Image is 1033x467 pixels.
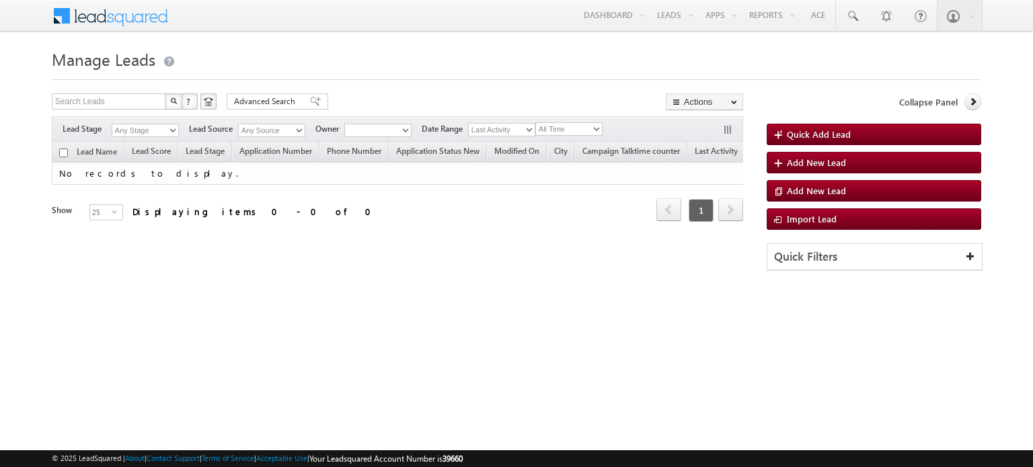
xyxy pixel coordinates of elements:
[147,454,200,462] a: Contact Support
[52,204,79,216] div: Show
[112,208,122,214] span: select
[787,213,837,224] span: Import Lead
[656,200,681,221] a: prev
[767,244,982,270] div: Quick Filters
[132,204,379,219] div: Displaying items 0 - 0 of 0
[582,146,680,156] span: Campaign Talktime counter
[656,198,681,221] span: prev
[239,146,312,156] span: Application Number
[256,454,307,462] a: Acceptable Use
[202,454,254,462] a: Terms of Service
[70,144,124,162] a: Lead Name
[576,144,687,161] a: Campaign Talktime counter
[170,97,177,104] img: Search
[182,93,198,110] button: ?
[443,454,463,464] span: 39660
[787,185,846,196] span: Add New Lead
[422,123,468,135] span: Date Range
[125,454,145,462] a: About
[59,148,68,157] input: Check all records
[787,157,846,168] span: Add New Lead
[233,144,319,161] a: Application Number
[327,146,381,156] span: Phone Number
[186,146,225,156] span: Lead Stage
[63,123,112,135] span: Lead Stage
[189,123,238,135] span: Lead Source
[547,144,574,161] a: City
[488,144,546,161] a: Modified On
[309,454,463,464] span: Your Leadsquared Account Number is
[52,48,155,70] span: Manage Leads
[666,93,743,110] button: Actions
[320,144,388,161] a: Phone Number
[396,146,480,156] span: Application Status New
[689,199,714,222] span: 1
[52,452,463,465] span: © 2025 LeadSquared | | | | |
[125,144,178,161] a: Lead Score
[718,198,743,221] span: next
[234,95,299,108] span: Advanced Search
[90,205,112,220] span: 25
[179,144,231,161] a: Lead Stage
[787,128,851,140] span: Quick Add Lead
[899,96,958,108] span: Collapse Panel
[554,146,568,156] span: City
[494,146,539,156] span: Modified On
[688,144,744,161] a: Last Activity
[389,144,486,161] a: Application Status New
[132,146,171,156] span: Lead Score
[186,95,192,107] span: ?
[315,123,344,135] span: Owner
[718,200,743,221] a: next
